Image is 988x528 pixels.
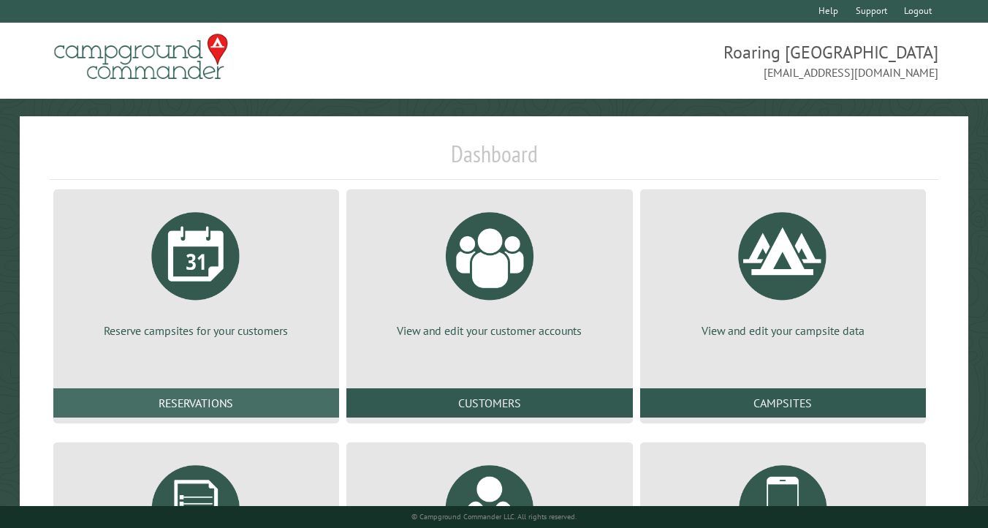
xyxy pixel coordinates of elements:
p: View and edit your campsite data [658,323,909,339]
a: View and edit your customer accounts [364,201,615,339]
span: Roaring [GEOGRAPHIC_DATA] [EMAIL_ADDRESS][DOMAIN_NAME] [494,40,938,81]
a: Campsites [640,388,927,418]
h1: Dashboard [50,140,939,180]
a: Reservations [53,388,340,418]
small: © Campground Commander LLC. All rights reserved. [411,512,577,521]
p: Reserve campsites for your customers [71,323,322,339]
p: View and edit your customer accounts [364,323,615,339]
a: View and edit your campsite data [658,201,909,339]
a: Customers [346,388,633,418]
img: Campground Commander [50,29,232,86]
a: Reserve campsites for your customers [71,201,322,339]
